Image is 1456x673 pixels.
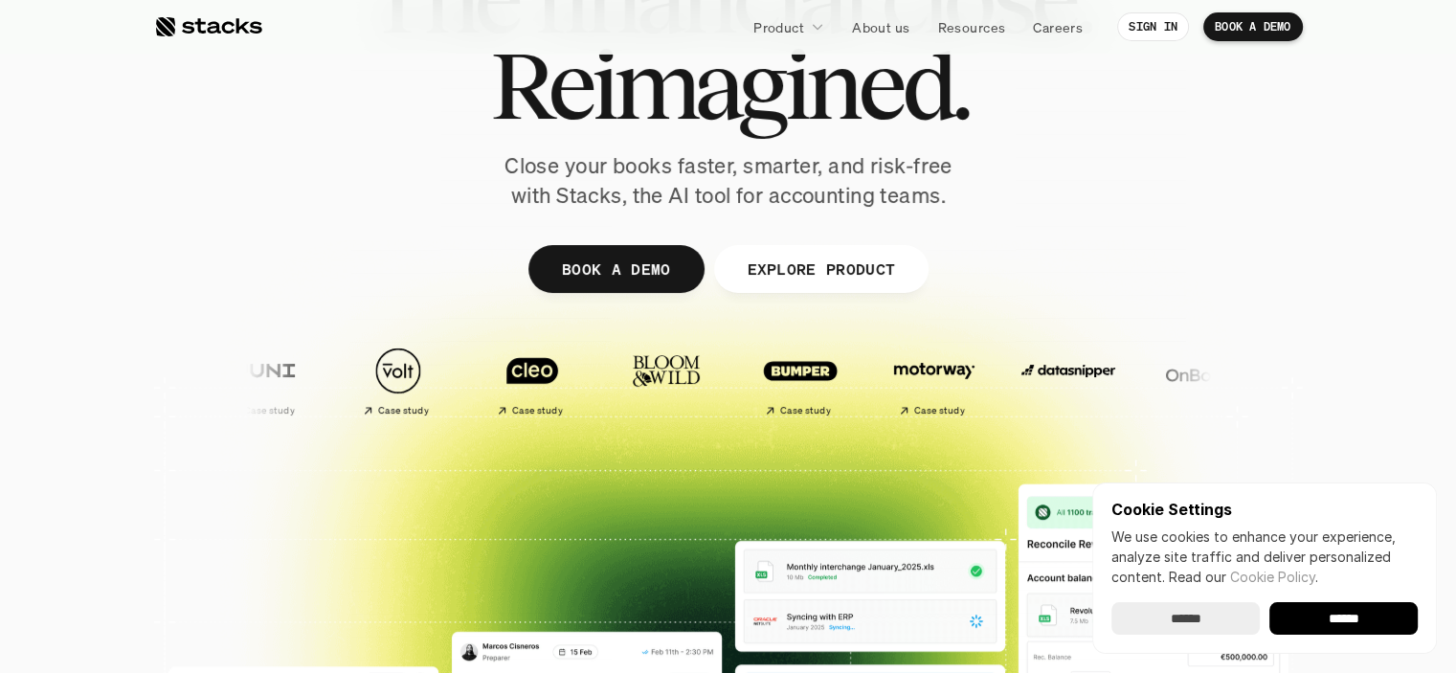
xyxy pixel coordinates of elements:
a: Resources [926,10,1017,44]
p: Product [753,17,804,37]
p: Careers [1033,17,1083,37]
a: Case study [201,337,325,424]
a: BOOK A DEMO [527,245,704,293]
a: Case study [737,337,862,424]
p: BOOK A DEMO [561,255,670,282]
a: Privacy Policy [226,443,310,457]
a: Case study [335,337,459,424]
h2: Case study [243,405,294,416]
a: Careers [1021,10,1094,44]
p: About us [852,17,909,37]
a: EXPLORE PRODUCT [713,245,929,293]
p: SIGN IN [1129,20,1177,34]
p: Close your books faster, smarter, and risk-free with Stacks, the AI tool for accounting teams. [489,151,968,211]
h2: Case study [377,405,428,416]
a: BOOK A DEMO [1203,12,1303,41]
h2: Case study [913,405,964,416]
a: SIGN IN [1117,12,1189,41]
a: Cookie Policy [1230,569,1315,585]
span: Read our . [1169,569,1318,585]
p: We use cookies to enhance your experience, analyze site traffic and deliver personalized content. [1111,527,1418,587]
p: Resources [937,17,1005,37]
p: Cookie Settings [1111,502,1418,517]
h2: Case study [779,405,830,416]
p: BOOK A DEMO [1215,20,1291,34]
p: EXPLORE PRODUCT [747,255,895,282]
a: Case study [469,337,594,424]
a: About us [840,10,921,44]
a: Case study [871,337,996,424]
h2: Case study [511,405,562,416]
span: Reimagined. [489,42,967,128]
